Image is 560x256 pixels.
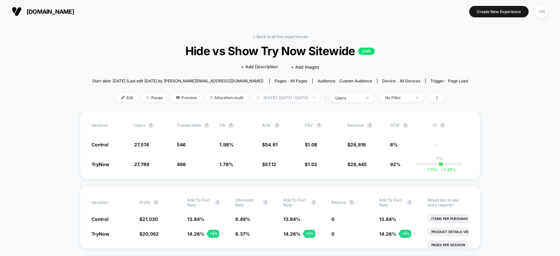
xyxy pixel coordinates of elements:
div: Pages: [275,78,307,83]
span: 14.26 % [283,231,301,237]
span: CI [433,123,469,128]
span: 8.49 % [235,216,250,222]
span: Edit [116,93,138,102]
button: ? [311,200,316,205]
span: -1.11 % [425,167,437,172]
span: OTW [390,123,426,128]
span: all devices [400,78,420,83]
span: Add To Cart Rate [283,198,308,207]
span: + Add Description [241,64,278,70]
img: edit [121,96,125,99]
span: Pause [141,93,168,102]
span: 13.84 % [187,216,204,222]
button: ? [153,200,158,205]
button: ? [204,123,209,128]
span: $ [262,161,276,167]
span: $ [305,161,317,167]
div: + 3 % [304,230,315,238]
img: end [416,97,419,98]
div: HR [535,5,548,18]
span: Preview [171,93,202,102]
span: Control [92,142,109,147]
span: 21,030 [142,216,158,222]
img: end [313,97,315,98]
span: users [134,123,145,128]
span: 92% [390,161,401,167]
li: Product Details Views Rate [427,227,487,236]
li: Items Per Purchase [427,214,471,223]
button: Create New Experience [469,6,529,17]
span: PSV [305,123,313,128]
span: Returns [331,200,346,205]
span: 57.12 [265,161,276,167]
div: Audience: [318,78,372,83]
span: 14.26 % [379,231,396,237]
span: 29,816 [350,142,366,147]
div: users [335,96,362,100]
span: 0 [331,216,334,222]
p: 0% [436,156,443,161]
span: Variation [92,198,128,207]
span: 1.08 [308,142,317,147]
span: Page Load [448,78,468,83]
span: 1.98 % [219,142,234,147]
span: $ [139,231,159,237]
span: Add To Cart Rate [187,198,212,207]
img: rebalance [210,96,213,99]
button: ? [215,200,220,205]
button: ? [274,123,280,128]
span: $ [347,161,367,167]
span: Hide vs Show Try Now Sitewide [111,44,449,58]
button: HR [533,5,550,18]
button: ? [349,200,354,205]
span: Variation [92,123,128,128]
div: + 3 % [208,230,219,238]
span: Profit [139,200,150,205]
div: + 3 % [400,230,411,238]
button: ? [228,123,234,128]
span: 498 [177,161,186,167]
span: 54.61 [265,142,278,147]
span: $ [139,216,158,222]
button: ? [403,123,408,128]
span: 546 [177,142,186,147]
span: + Add Images [291,64,319,70]
img: end [146,96,150,99]
button: ? [407,200,412,205]
div: Trigger: [430,78,468,83]
span: 0 [331,231,334,237]
img: calendar [257,96,260,99]
span: Start date: [DATE] (Last edit [DATE] by [PERSON_NAME][EMAIL_ADDRESS][DOMAIN_NAME]) [92,78,263,83]
button: ? [440,123,445,128]
span: Revenue [347,123,364,128]
span: 27,789 [134,161,149,167]
span: $ [347,142,366,147]
span: Add To Cart Rate [379,198,404,207]
span: TryNow [92,231,109,237]
span: [DATE]: [DATE] - [DATE] [252,93,320,102]
button: ? [148,123,154,128]
button: [DOMAIN_NAME] [10,6,76,17]
span: 13.84 % [283,216,301,222]
div: No Filter [385,95,411,100]
span: 20,092 [142,231,159,237]
img: end [366,97,369,98]
span: [DOMAIN_NAME] [27,8,74,15]
span: Checkout Rate [235,198,259,207]
span: Custom Audience [339,78,372,83]
p: Would like to see more reports? [427,198,468,207]
span: all pages [290,78,307,83]
li: Pages Per Session [427,240,469,249]
span: 28,445 [350,161,367,167]
a: < Back to all live experiences [253,34,307,39]
span: Allocation: multi [205,93,248,102]
span: $ [305,142,317,147]
button: ? [316,123,321,128]
span: --- [433,143,469,148]
button: ? [367,123,372,128]
span: 8% [390,142,398,147]
span: 1.79 % [219,161,233,167]
span: + [441,167,443,172]
img: Visually logo [12,7,22,16]
span: CR [219,123,225,128]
